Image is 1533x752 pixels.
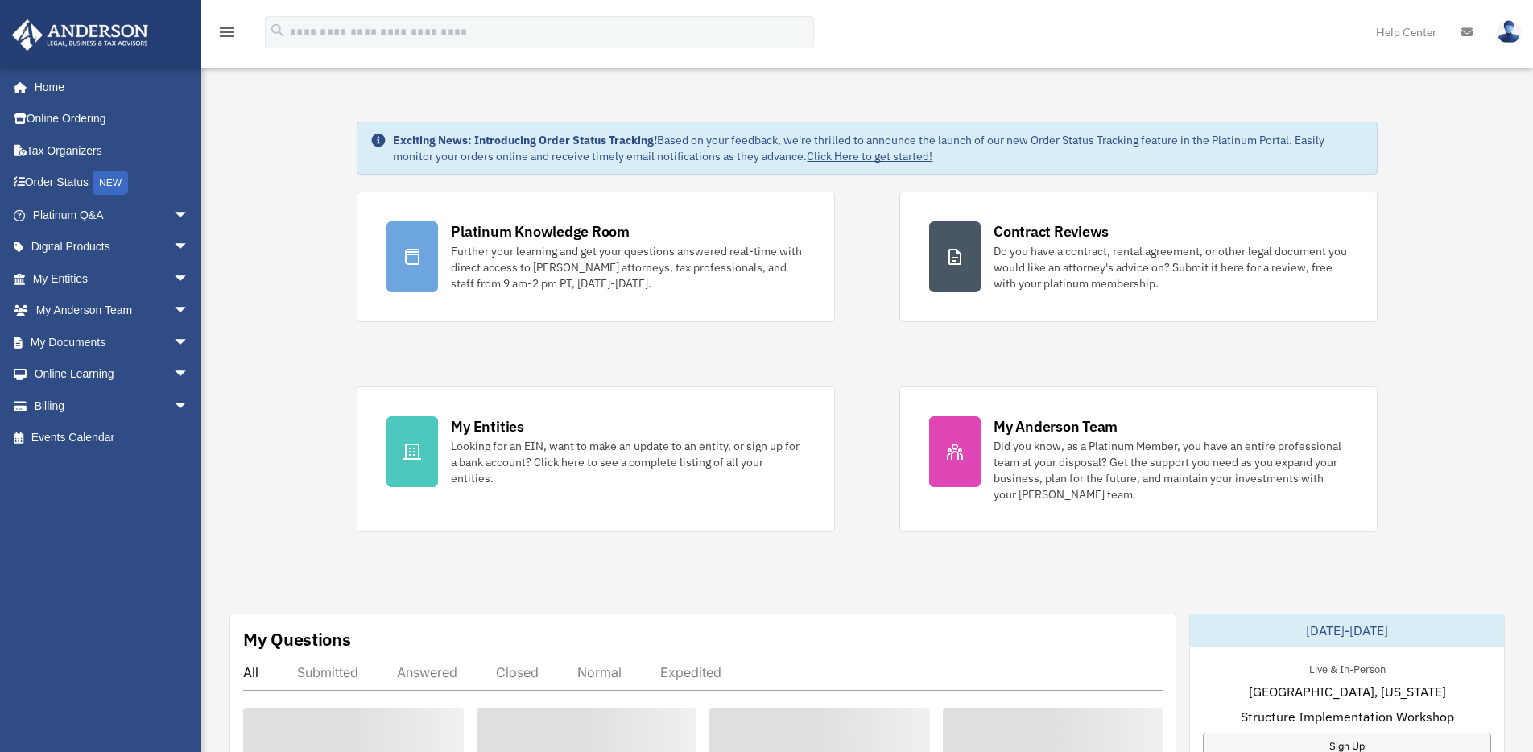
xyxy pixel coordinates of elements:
[1249,682,1446,701] span: [GEOGRAPHIC_DATA], [US_STATE]
[217,23,237,42] i: menu
[397,664,457,680] div: Answered
[994,438,1348,502] div: Did you know, as a Platinum Member, you have an entire professional team at your disposal? Get th...
[7,19,153,51] img: Anderson Advisors Platinum Portal
[11,71,205,103] a: Home
[451,438,805,486] div: Looking for an EIN, want to make an update to an entity, or sign up for a bank account? Click her...
[357,386,835,532] a: My Entities Looking for an EIN, want to make an update to an entity, or sign up for a bank accoun...
[994,416,1118,436] div: My Anderson Team
[173,231,205,264] span: arrow_drop_down
[994,243,1348,291] div: Do you have a contract, rental agreement, or other legal document you would like an attorney's ad...
[93,171,128,195] div: NEW
[1497,20,1521,43] img: User Pic
[393,132,1363,164] div: Based on your feedback, we're thrilled to announce the launch of our new Order Status Tracking fe...
[1241,707,1454,726] span: Structure Implementation Workshop
[451,416,523,436] div: My Entities
[899,192,1378,322] a: Contract Reviews Do you have a contract, rental agreement, or other legal document you would like...
[11,326,213,358] a: My Documentsarrow_drop_down
[899,386,1378,532] a: My Anderson Team Did you know, as a Platinum Member, you have an entire professional team at your...
[11,390,213,422] a: Billingarrow_drop_down
[577,664,622,680] div: Normal
[269,22,287,39] i: search
[451,243,805,291] div: Further your learning and get your questions answered real-time with direct access to [PERSON_NAM...
[451,221,630,242] div: Platinum Knowledge Room
[173,199,205,232] span: arrow_drop_down
[1190,614,1504,647] div: [DATE]-[DATE]
[496,664,539,680] div: Closed
[243,627,351,651] div: My Questions
[173,358,205,391] span: arrow_drop_down
[11,422,213,454] a: Events Calendar
[11,134,213,167] a: Tax Organizers
[357,192,835,322] a: Platinum Knowledge Room Further your learning and get your questions answered real-time with dire...
[11,358,213,390] a: Online Learningarrow_drop_down
[217,28,237,42] a: menu
[660,664,721,680] div: Expedited
[173,295,205,328] span: arrow_drop_down
[173,262,205,295] span: arrow_drop_down
[994,221,1109,242] div: Contract Reviews
[11,262,213,295] a: My Entitiesarrow_drop_down
[173,390,205,423] span: arrow_drop_down
[297,664,358,680] div: Submitted
[11,231,213,263] a: Digital Productsarrow_drop_down
[11,167,213,200] a: Order StatusNEW
[11,295,213,327] a: My Anderson Teamarrow_drop_down
[807,149,932,163] a: Click Here to get started!
[243,664,258,680] div: All
[1296,659,1399,676] div: Live & In-Person
[173,326,205,359] span: arrow_drop_down
[11,103,213,135] a: Online Ordering
[393,133,657,147] strong: Exciting News: Introducing Order Status Tracking!
[11,199,213,231] a: Platinum Q&Aarrow_drop_down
